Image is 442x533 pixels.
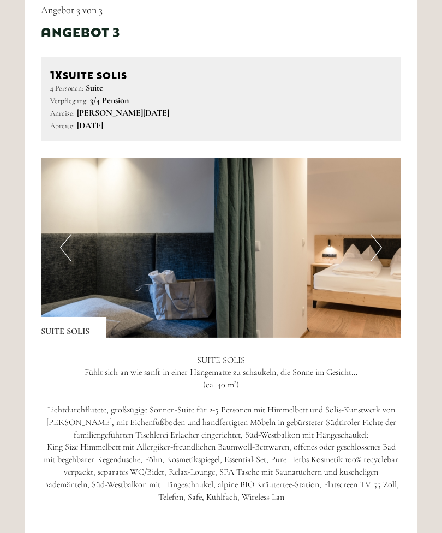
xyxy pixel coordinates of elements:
span: Angebot 3 von 3 [41,4,103,16]
img: image [41,158,401,338]
button: Next [371,234,382,261]
small: Anreise: [50,109,75,118]
button: Senden [284,283,360,307]
p: SUITE SOLIS Fühlt sich an wie sanft in einer Hängematte zu schaukeln, die Sonne im Gesicht... (ca... [41,354,401,516]
b: [PERSON_NAME][DATE] [77,107,169,118]
b: 3/4 Pension [90,95,129,106]
button: Previous [60,234,71,261]
small: 4 Personen: [50,83,83,93]
small: 21:07 [16,53,155,61]
b: Suite [86,82,103,93]
div: [DATE] [160,8,200,27]
small: Abreise: [50,121,75,130]
div: Angebot 3 [41,22,120,40]
b: [DATE] [77,120,103,131]
div: Guten Tag, wie können wir Ihnen helfen? [8,29,160,63]
div: SUITE SOLIS [41,317,106,338]
div: [GEOGRAPHIC_DATA] [16,32,155,40]
b: 1x [50,66,63,81]
div: SUITE SOLIS [50,66,392,82]
small: Verpflegung: [50,96,88,105]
